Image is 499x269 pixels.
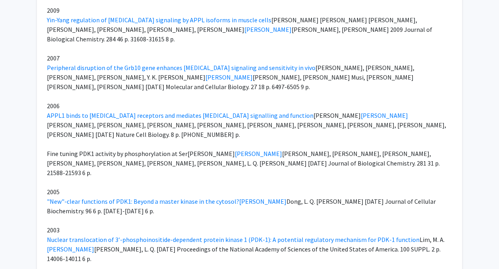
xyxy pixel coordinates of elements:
a: [PERSON_NAME] [205,73,253,81]
a: APPL1 binds to [MEDICAL_DATA] receptors and mediates [MEDICAL_DATA] signalling and function [47,111,313,119]
a: [PERSON_NAME] [47,245,94,253]
a: [PERSON_NAME] [244,25,292,33]
iframe: Chat [6,233,34,263]
a: [PERSON_NAME] [239,197,286,205]
a: [PERSON_NAME] [235,150,282,158]
a: [PERSON_NAME] [361,111,408,119]
a: Nuclear translocation of 3′-phosphoinositide-dependent protein kinase 1 (PDK-1): A potential regu... [47,236,420,244]
a: Peripheral disruption of the Grb10 gene enhances [MEDICAL_DATA] signaling and sensitivity in vivo [47,64,315,72]
a: "New"-clear functions of PDK1: Beyond a master kinase in the cytosol? [47,197,239,205]
a: Yin-Yang regulation of [MEDICAL_DATA] signaling by APPL isoforms in muscle cells [47,16,271,24]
